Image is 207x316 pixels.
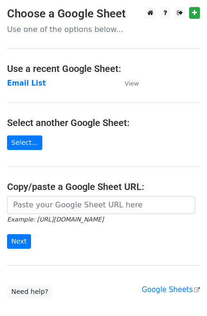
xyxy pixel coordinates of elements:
p: Use one of the options below... [7,24,200,34]
input: Next [7,234,31,249]
h4: Select another Google Sheet: [7,117,200,128]
input: Paste your Google Sheet URL here [7,196,195,214]
small: Example: [URL][DOMAIN_NAME] [7,216,103,223]
h4: Use a recent Google Sheet: [7,63,200,74]
h3: Choose a Google Sheet [7,7,200,21]
h4: Copy/paste a Google Sheet URL: [7,181,200,192]
a: Google Sheets [142,285,200,294]
a: Need help? [7,284,53,299]
a: View [115,79,139,87]
a: Email List [7,79,46,87]
a: Select... [7,135,42,150]
small: View [125,80,139,87]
